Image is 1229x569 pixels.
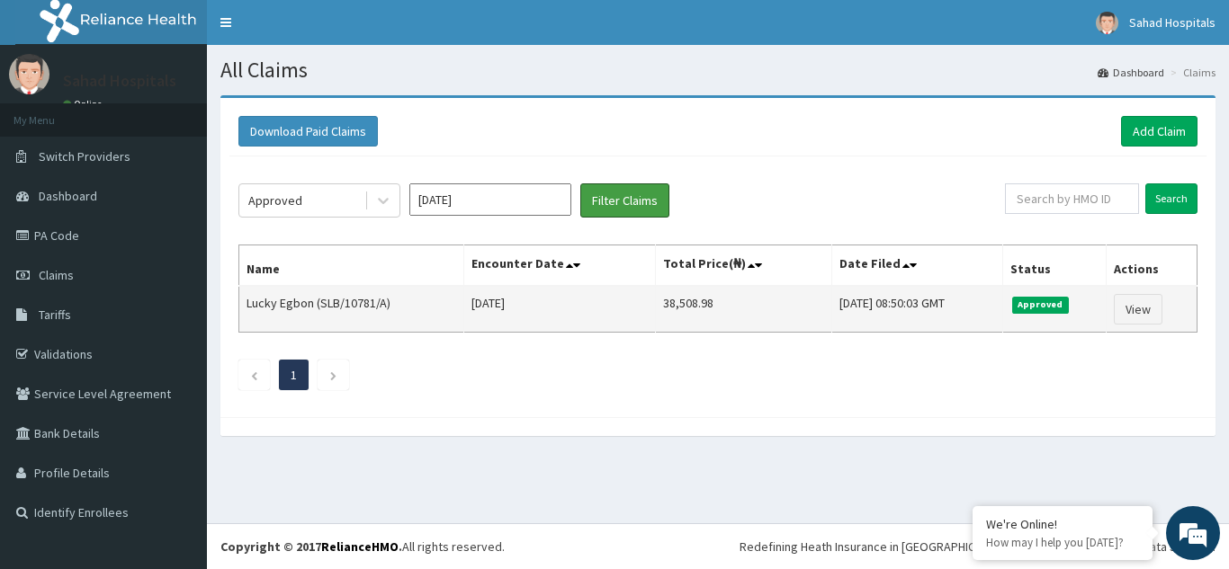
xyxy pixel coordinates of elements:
[220,538,402,555] strong: Copyright © 2017 .
[986,516,1139,532] div: We're Online!
[832,286,1003,333] td: [DATE] 08:50:03 GMT
[580,183,669,218] button: Filter Claims
[39,188,97,204] span: Dashboard
[63,73,176,89] p: Sahad Hospitals
[9,378,343,441] textarea: Type your message and hit 'Enter'
[9,54,49,94] img: User Image
[1107,245,1198,287] th: Actions
[832,245,1003,287] th: Date Filed
[291,367,297,383] a: Page 1 is your current page
[295,9,338,52] div: Minimize live chat window
[1114,294,1162,325] a: View
[39,307,71,323] span: Tariffs
[1166,65,1216,80] li: Claims
[409,183,571,216] input: Select Month and Year
[63,98,106,111] a: Online
[1145,183,1198,214] input: Search
[740,538,1216,556] div: Redefining Heath Insurance in [GEOGRAPHIC_DATA] using Telemedicine and Data Science!
[655,286,832,333] td: 38,508.98
[220,58,1216,82] h1: All Claims
[1121,116,1198,147] a: Add Claim
[1096,12,1118,34] img: User Image
[239,286,464,333] td: Lucky Egbon (SLB/10781/A)
[250,367,258,383] a: Previous page
[248,191,302,209] div: Approved
[329,367,337,383] a: Next page
[1129,14,1216,31] span: Sahad Hospitals
[39,267,74,283] span: Claims
[1012,297,1069,313] span: Approved
[238,116,378,147] button: Download Paid Claims
[207,523,1229,569] footer: All rights reserved.
[39,148,130,164] span: Switch Providers
[1005,183,1139,214] input: Search by HMO ID
[33,90,73,135] img: d_794563401_company_1708531726252_794563401
[986,535,1139,550] p: How may I help you today?
[321,538,399,555] a: RelianceHMO
[464,286,655,333] td: [DATE]
[655,245,832,287] th: Total Price(₦)
[239,245,464,287] th: Name
[1098,65,1164,80] a: Dashboard
[1003,245,1107,287] th: Status
[94,101,302,124] div: Chat with us now
[104,170,248,351] span: We're online!
[464,245,655,287] th: Encounter Date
